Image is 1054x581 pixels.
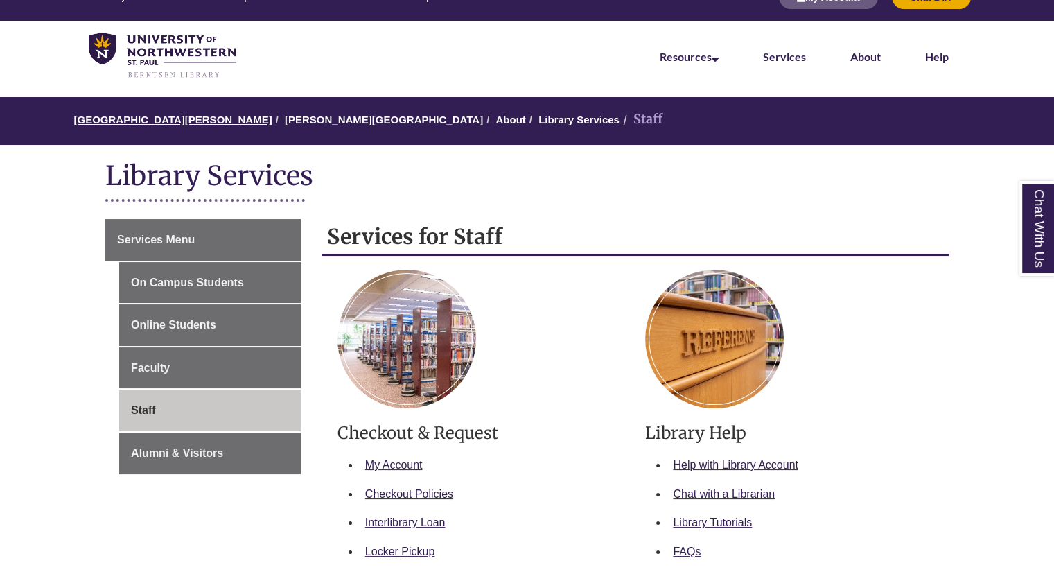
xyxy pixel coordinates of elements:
[105,219,301,261] a: Services Menu
[538,114,620,125] a: Library Services
[495,114,525,125] a: About
[925,50,949,63] a: Help
[365,488,453,500] a: Checkout Policies
[365,517,446,528] a: Interlibrary Loan
[365,546,435,557] a: Locker Pickup
[673,488,775,500] a: Chat with a Librarian
[365,459,423,471] a: My Account
[850,50,881,63] a: About
[673,546,701,557] a: FAQs
[119,262,301,304] a: On Campus Students
[673,459,798,471] a: Help with Library Account
[119,433,301,474] a: Alumni & Visitors
[73,114,272,125] a: [GEOGRAPHIC_DATA][PERSON_NAME]
[105,159,949,196] h1: Library Services
[645,422,933,444] h3: Library Help
[119,390,301,431] a: Staff
[285,114,483,125] a: [PERSON_NAME][GEOGRAPHIC_DATA]
[337,422,625,444] h3: Checkout & Request
[322,219,949,256] h2: Services for Staff
[89,33,236,79] img: UNWSP Library Logo
[673,517,752,528] a: Library Tutorials
[763,50,806,63] a: Services
[117,234,195,245] span: Services Menu
[660,50,719,63] a: Resources
[620,110,662,130] li: Staff
[105,219,301,474] div: Guide Page Menu
[119,304,301,346] a: Online Students
[119,347,301,389] a: Faculty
